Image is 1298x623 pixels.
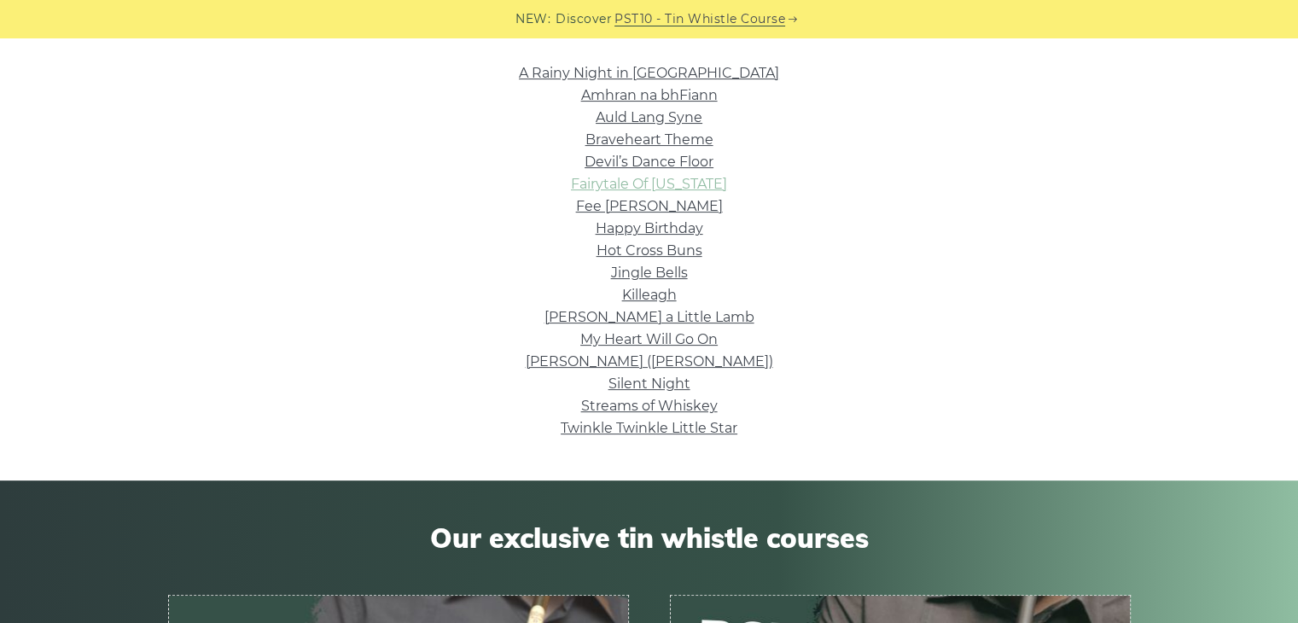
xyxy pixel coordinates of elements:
a: Twinkle Twinkle Little Star [561,420,737,436]
a: Happy Birthday [596,220,703,236]
a: Auld Lang Syne [596,109,702,125]
span: NEW: [515,9,550,29]
a: Fee [PERSON_NAME] [576,198,723,214]
a: Streams of Whiskey [581,398,718,414]
a: [PERSON_NAME] ([PERSON_NAME]) [526,353,773,370]
span: Discover [556,9,612,29]
a: Hot Cross Buns [597,242,702,259]
a: Silent Night [608,376,690,392]
a: My Heart Will Go On [580,331,718,347]
a: A Rainy Night in [GEOGRAPHIC_DATA] [519,65,779,81]
a: Killeagh [622,287,677,303]
a: [PERSON_NAME] a Little Lamb [544,309,754,325]
a: Jingle Bells [611,265,688,281]
a: Devil’s Dance Floor [585,154,713,170]
a: PST10 - Tin Whistle Course [614,9,785,29]
a: Braveheart Theme [585,131,713,148]
a: Fairytale Of [US_STATE] [571,176,727,192]
a: Amhran na bhFiann [581,87,718,103]
span: Our exclusive tin whistle courses [168,521,1131,554]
